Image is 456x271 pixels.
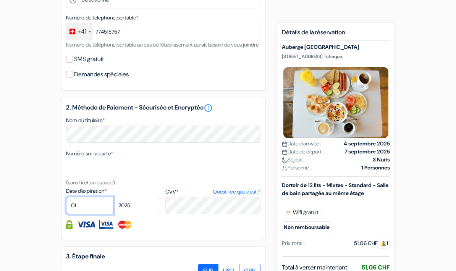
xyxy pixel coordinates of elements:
[74,69,129,80] label: Demandes spéciales
[66,14,138,22] label: Numéro de telephone portable
[344,147,390,155] strong: 7 septembre 2025
[74,54,104,65] label: SMS gratuit
[361,163,390,171] strong: 1 Personnes
[282,221,331,233] small: Non remboursable
[66,23,93,40] div: Switzerland (Schweiz): +41
[282,141,288,147] img: calendar.svg
[213,188,260,196] a: Qu'est-ce que c'est ?
[344,139,390,147] strong: 4 septembre 2025
[76,220,95,229] img: Visa
[66,116,105,124] label: Nom du titulaire
[66,23,260,40] input: 78 123 45 67
[78,27,86,36] div: +41
[165,188,260,196] label: CVV
[282,149,288,155] img: calendar.svg
[282,157,288,163] img: moon.svg
[66,187,161,195] label: Date d'expiration
[381,240,386,246] img: guest.svg
[354,239,390,247] div: 51,06 CHF
[117,220,133,229] img: Master Card
[282,206,322,218] span: Wifi gratuit
[282,147,324,155] span: Date de départ :
[66,220,73,229] img: Information de carte de crédit entièrement encryptée et sécurisée
[285,209,291,215] img: free_wifi.svg
[282,155,304,163] span: Séjour :
[66,103,260,113] h5: 2. Méthode de Paiement - Sécurisée et Encryptée
[282,44,390,50] h5: Auberge [GEOGRAPHIC_DATA]
[282,163,311,171] span: Personne :
[362,263,390,271] span: 51,06 CHF
[373,155,390,163] strong: 3 Nuits
[66,253,260,260] h5: 3. Étape finale
[66,41,259,48] small: Numéro de téléphone portable au cas où l'établissement aurait besoin de vous joindre
[66,179,115,186] small: (sans tiret ou espace)
[282,53,390,60] p: [STREET_ADDRESS] Tcheque
[378,237,390,248] span: 1
[204,103,213,113] a: error_outline
[282,165,288,171] img: user_icon.svg
[66,150,113,158] label: Numéro sur la carte
[282,239,305,247] div: Prix total :
[282,181,388,196] b: Dortoir de 12 lits - Mixtes - Standard - Salle de bain partagée au même étage
[282,139,321,147] span: Date d'arrivée :
[99,220,113,229] img: Visa Electron
[282,29,390,41] h5: Détails de la réservation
